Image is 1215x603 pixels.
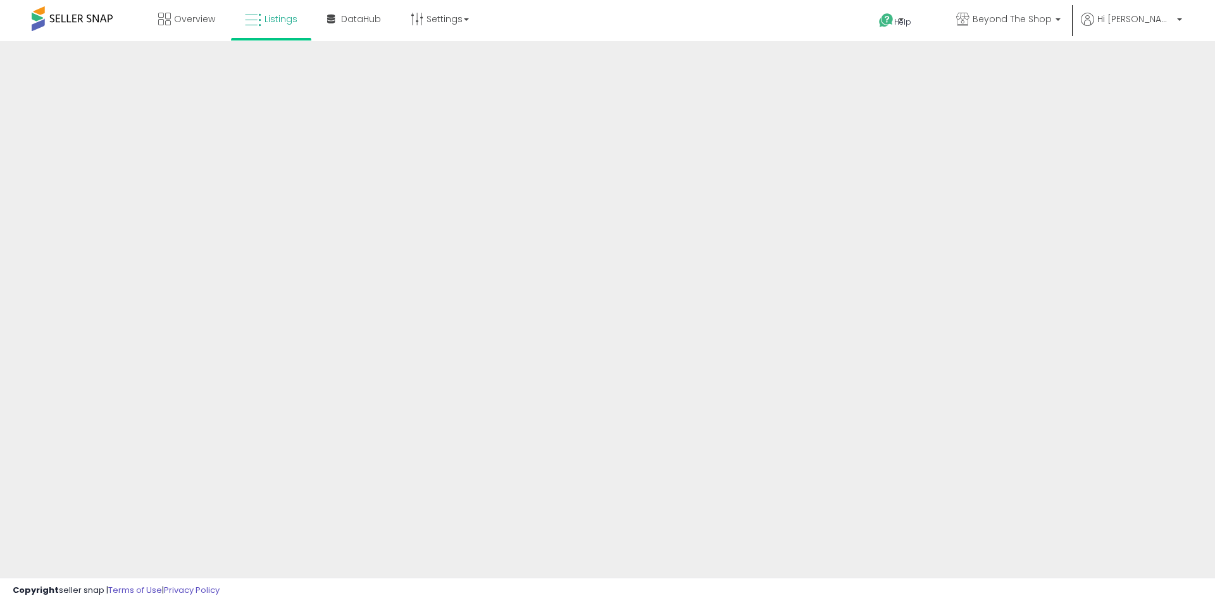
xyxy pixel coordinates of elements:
span: Beyond The Shop [973,13,1052,25]
a: Hi [PERSON_NAME] [1081,13,1182,41]
span: Overview [174,13,215,25]
a: Help [869,3,936,41]
span: Listings [265,13,297,25]
i: Get Help [878,13,894,28]
span: Help [894,16,911,27]
span: DataHub [341,13,381,25]
span: Hi [PERSON_NAME] [1097,13,1173,25]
